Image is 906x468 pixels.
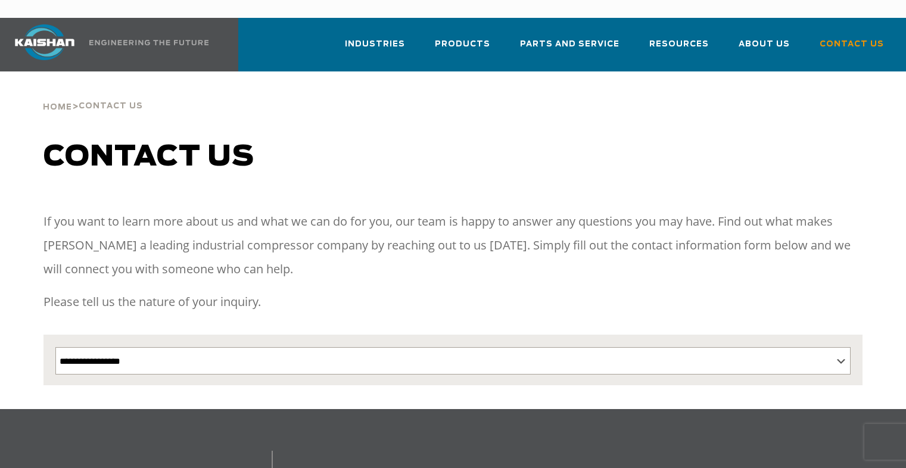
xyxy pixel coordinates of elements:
[89,40,208,45] img: Engineering the future
[435,38,490,51] span: Products
[435,29,490,69] a: Products
[820,29,884,69] a: Contact Us
[345,29,405,69] a: Industries
[649,38,709,51] span: Resources
[43,101,72,112] a: Home
[43,210,863,281] p: If you want to learn more about us and what we can do for you, our team is happy to answer any qu...
[739,29,790,69] a: About Us
[739,38,790,51] span: About Us
[520,38,619,51] span: Parts and Service
[345,38,405,51] span: Industries
[649,29,709,69] a: Resources
[43,71,143,117] div: >
[820,38,884,51] span: Contact Us
[43,104,72,111] span: Home
[520,29,619,69] a: Parts and Service
[43,290,863,314] p: Please tell us the nature of your inquiry.
[79,102,143,110] span: Contact Us
[43,143,254,171] span: Contact us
